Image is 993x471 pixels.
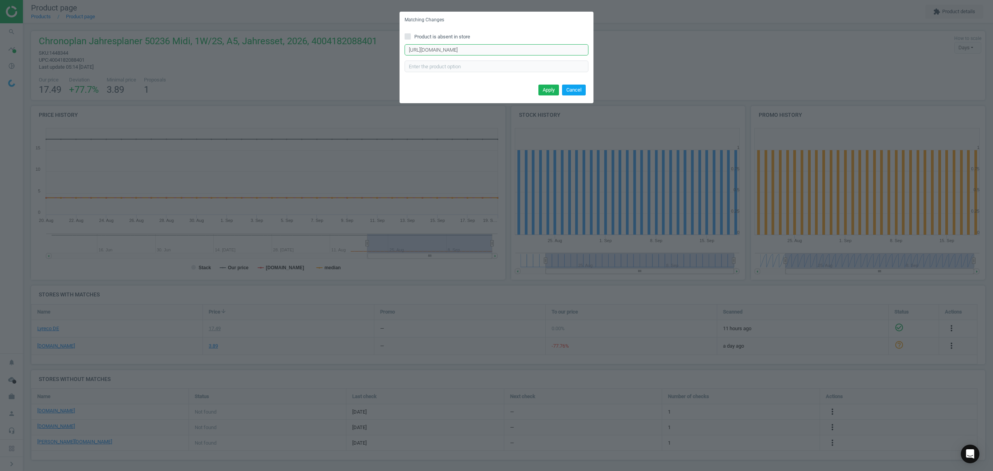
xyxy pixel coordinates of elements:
[413,33,472,40] span: Product is absent in store
[562,85,586,95] button: Cancel
[405,61,588,72] input: Enter the product option
[961,445,979,463] div: Open Intercom Messenger
[538,85,559,95] button: Apply
[405,17,444,23] h5: Matching Changes
[405,44,588,56] input: Enter correct product URL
